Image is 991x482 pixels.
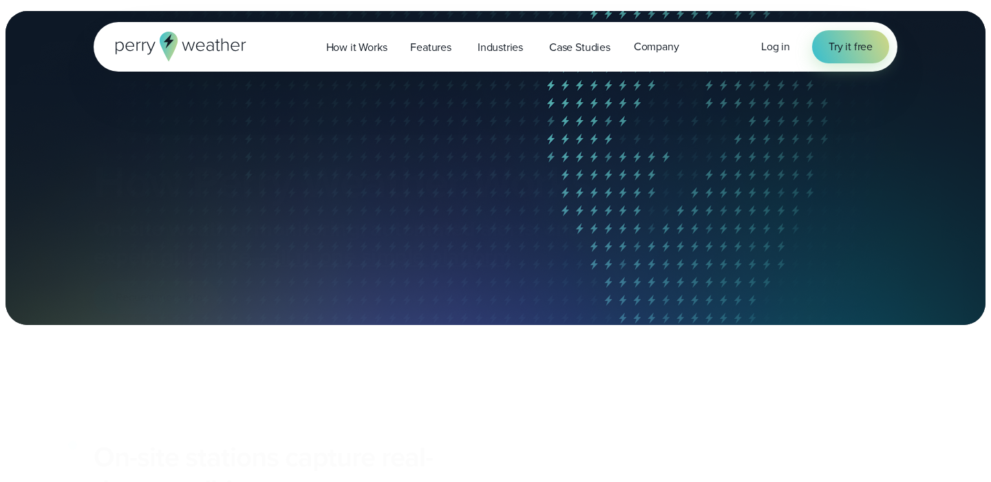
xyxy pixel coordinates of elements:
span: Features [410,39,451,56]
span: Industries [478,39,523,56]
span: Try it free [829,39,873,55]
span: Company [634,39,679,55]
a: Case Studies [537,33,622,61]
span: Case Studies [549,39,610,56]
a: Log in [761,39,790,55]
span: How it Works [326,39,387,56]
a: Try it free [812,30,889,63]
a: How it Works [315,33,399,61]
span: Log in [761,39,790,54]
